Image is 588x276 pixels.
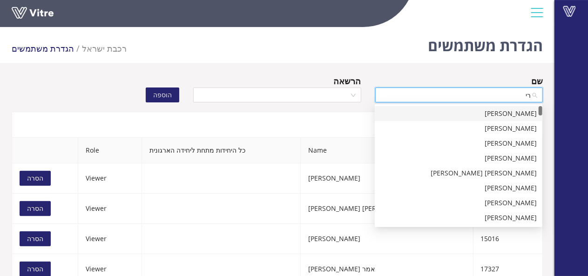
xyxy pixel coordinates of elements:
[27,203,43,214] span: הסרה
[27,173,43,183] span: הסרה
[301,163,473,194] td: [PERSON_NAME]
[380,198,537,208] div: [PERSON_NAME]
[375,121,542,136] div: רובינוב מריה
[380,138,537,148] div: [PERSON_NAME]
[20,231,51,246] button: הסרה
[375,210,542,225] div: פריימן שלומית
[380,183,537,193] div: [PERSON_NAME]
[375,151,542,166] div: דהן אריק
[531,74,543,88] div: שם
[301,138,473,163] span: Name
[301,194,473,224] td: [PERSON_NAME] [PERSON_NAME]
[375,106,542,121] div: לוי שרי
[380,108,537,119] div: [PERSON_NAME]
[380,123,537,134] div: [PERSON_NAME]
[78,138,142,163] th: Role
[12,112,543,137] div: משתמשי טפסים
[86,264,107,273] span: Viewer
[375,136,542,151] div: אדרי מיכל
[142,138,301,163] th: כל היחידות מתחת ליחידה הארגונית
[428,23,543,63] h1: הגדרת משתמשים
[27,234,43,244] span: הסרה
[86,234,107,243] span: Viewer
[146,88,179,102] button: הוספה
[380,168,537,178] div: [PERSON_NAME] [PERSON_NAME]
[82,43,127,54] span: 335
[334,74,361,88] div: הרשאה
[20,201,51,216] button: הסרה
[375,195,542,210] div: גרידי מיכל
[27,264,43,274] span: הסרה
[481,264,500,273] span: 17327
[86,204,107,213] span: Viewer
[481,234,500,243] span: 15016
[380,153,537,163] div: [PERSON_NAME]
[12,42,82,55] li: הגדרת משתמשים
[86,174,107,182] span: Viewer
[375,181,542,195] div: נוריאל קרן
[375,166,542,181] div: פרידברג לאה ליאת
[380,213,537,223] div: [PERSON_NAME]
[20,171,51,186] button: הסרה
[301,224,473,254] td: [PERSON_NAME]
